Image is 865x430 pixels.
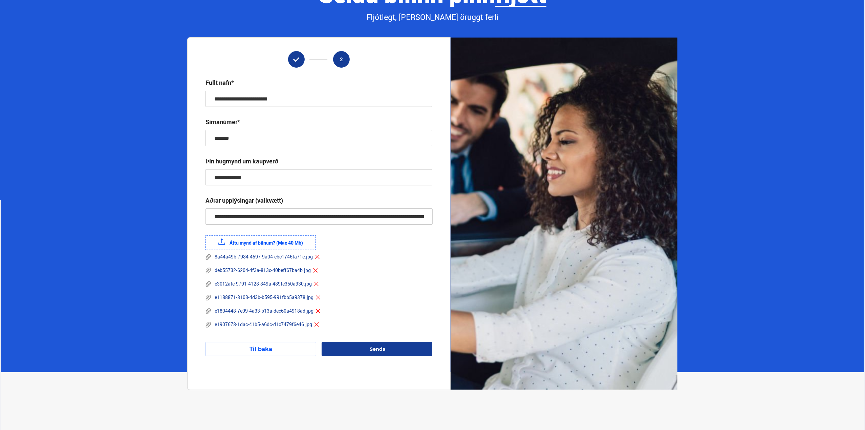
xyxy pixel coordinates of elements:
[206,253,320,260] div: 8a44a49b-7984-4597-9a04-ebc1746fa71e.jpg
[206,118,240,126] div: Símanúmer*
[206,235,316,250] label: Áttu mynd af bílnum? (Max 40 Mb)
[206,308,321,314] div: e1804448-7e09-4a33-b13a-dec60a4918ad.jpg
[206,196,283,204] div: Aðrar upplýsingar (valkvætt)
[206,78,234,87] div: Fullt nafn*
[206,267,318,274] div: deb55732-6204-4f3a-813c-40beff67ba4b.jpg
[322,342,432,356] button: Senda
[206,157,278,165] div: Þín hugmynd um kaupverð
[187,12,677,23] div: Fljótlegt, [PERSON_NAME] öruggt ferli
[206,321,320,328] div: e1907678-1dac-41b5-a6dc-d1c7479f6e46.jpg
[206,342,316,356] button: Til baka
[5,3,26,23] button: Opna LiveChat spjallviðmót
[340,56,343,62] span: 2
[370,346,386,352] span: Senda
[206,280,319,287] div: e3012afe-9791-4128-849a-489fe350a930.jpg
[206,294,321,301] div: e1188871-8103-4d3b-b595-991fbb5a9378.jpg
